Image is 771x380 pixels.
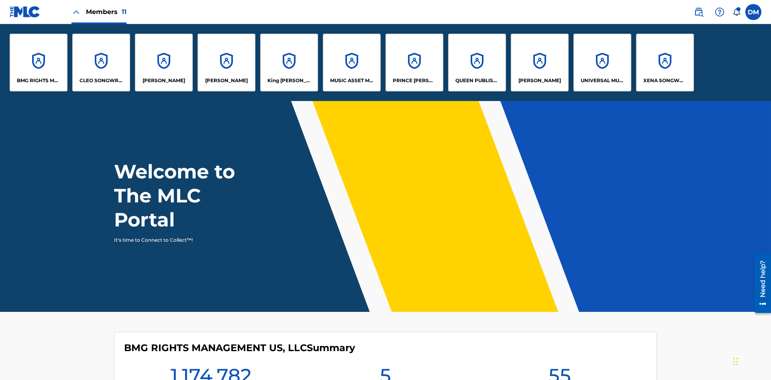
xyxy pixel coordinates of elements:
a: AccountsBMG RIGHTS MANAGEMENT US, LLC [10,34,67,91]
p: CLEO SONGWRITER [80,77,123,84]
p: ELVIS COSTELLO [143,77,185,84]
a: AccountsPRINCE [PERSON_NAME] [385,34,443,91]
div: Help [712,4,728,20]
p: BMG RIGHTS MANAGEMENT US, LLC [17,77,61,84]
a: AccountsMUSIC ASSET MANAGEMENT (MAM) [323,34,381,91]
p: MUSIC ASSET MANAGEMENT (MAM) [330,77,374,84]
span: Members [86,7,126,16]
h4: BMG RIGHTS MANAGEMENT US, LLC [124,342,355,354]
h1: Welcome to The MLC Portal [114,160,264,232]
a: Accounts[PERSON_NAME] [511,34,569,91]
img: MLC Logo [10,6,41,18]
a: Public Search [691,4,707,20]
iframe: Resource Center [749,251,771,317]
a: AccountsXENA SONGWRITER [636,34,694,91]
img: help [715,7,724,17]
a: Accounts[PERSON_NAME] [135,34,193,91]
p: QUEEN PUBLISHA [455,77,499,84]
a: AccountsKing [PERSON_NAME] [260,34,318,91]
p: UNIVERSAL MUSIC PUB GROUP [581,77,624,84]
p: PRINCE MCTESTERSON [393,77,436,84]
a: AccountsCLEO SONGWRITER [72,34,130,91]
p: King McTesterson [267,77,311,84]
p: EYAMA MCSINGER [205,77,248,84]
div: Drag [733,350,738,374]
p: XENA SONGWRITER [643,77,687,84]
img: Close [71,7,81,17]
img: search [694,7,704,17]
a: AccountsUNIVERSAL MUSIC PUB GROUP [573,34,631,91]
a: AccountsQUEEN PUBLISHA [448,34,506,91]
p: It's time to Connect to Collect™! [114,236,253,244]
div: Notifications [732,8,740,16]
div: User Menu [745,4,761,20]
span: 11 [122,8,126,16]
p: RONALD MCTESTERSON [518,77,561,84]
a: Accounts[PERSON_NAME] [198,34,255,91]
iframe: Chat Widget [731,342,771,380]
